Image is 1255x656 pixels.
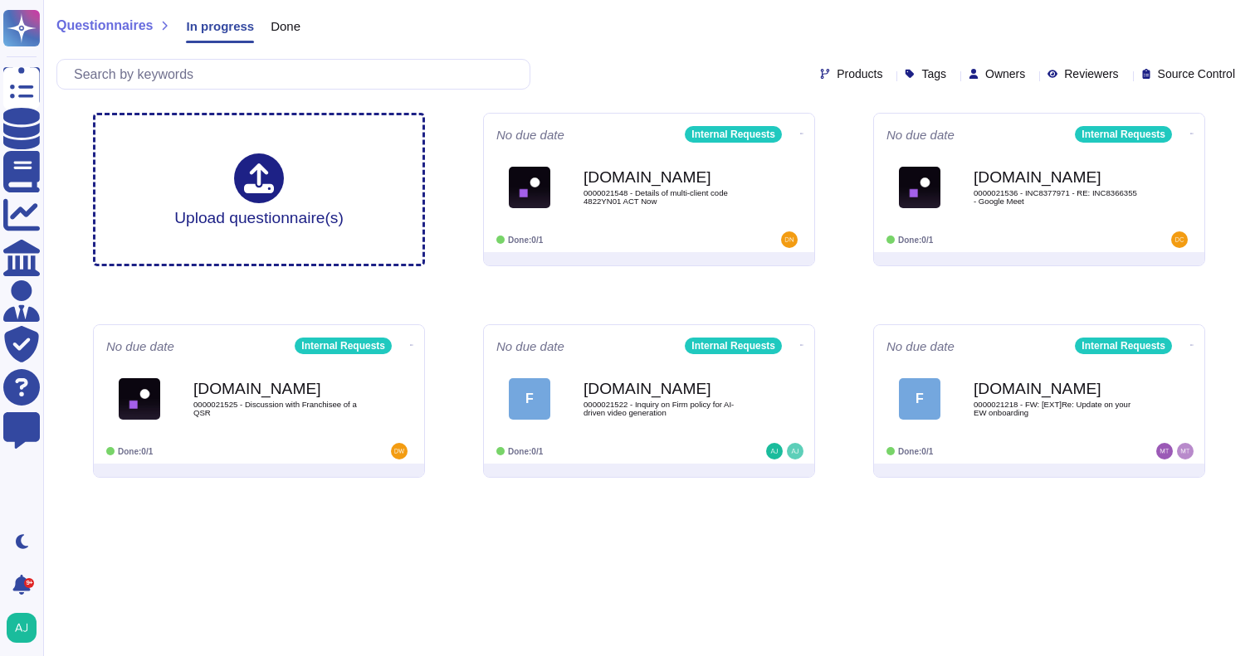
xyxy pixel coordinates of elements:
[119,378,160,420] img: Logo
[1156,443,1173,459] img: user
[391,443,408,459] img: user
[496,340,564,352] span: No due date
[186,20,254,32] span: In progress
[1171,231,1188,248] img: user
[974,401,1140,416] span: 0000021218 - FW: [EXT]Re: Update on your EW onboarding
[3,610,48,646] button: user
[508,236,543,245] span: Done: 0/1
[106,340,174,352] span: No due date
[7,613,37,643] img: user
[509,378,550,420] div: F
[781,231,798,248] img: user
[886,129,955,141] span: No due date
[193,381,359,396] b: [DOMAIN_NAME]
[509,167,550,208] img: Logo
[496,129,564,141] span: No due date
[1064,68,1118,80] span: Reviewers
[1177,443,1194,459] img: user
[584,381,750,396] b: [DOMAIN_NAME]
[508,447,543,456] span: Done: 0/1
[584,169,750,185] b: [DOMAIN_NAME]
[66,60,530,89] input: Search by keywords
[985,68,1025,80] span: Owners
[24,578,34,588] div: 9+
[787,443,803,459] img: user
[766,443,783,459] img: user
[1075,338,1172,354] div: Internal Requests
[837,68,882,80] span: Products
[271,20,300,32] span: Done
[898,447,933,456] span: Done: 0/1
[584,401,750,416] span: 0000021522 - Inquiry on Firm policy for AI-driven video generation
[584,189,750,205] span: 0000021548 - Details of multi-client code 4822YN01 ACT Now
[974,381,1140,396] b: [DOMAIN_NAME]
[295,338,392,354] div: Internal Requests
[886,340,955,352] span: No due date
[685,126,782,143] div: Internal Requests
[1075,126,1172,143] div: Internal Requests
[56,19,153,32] span: Questionnaires
[899,378,940,420] div: F
[118,447,153,456] span: Done: 0/1
[898,236,933,245] span: Done: 0/1
[193,401,359,416] span: 0000021525 - Discussion with Franchisee of a QSR
[899,167,940,208] img: Logo
[174,153,344,226] div: Upload questionnaire(s)
[685,338,782,354] div: Internal Requests
[1158,68,1235,80] span: Source Control
[974,189,1140,205] span: 0000021536 - INC8377971 - RE: INC8366355 - Google Meet
[974,169,1140,185] b: [DOMAIN_NAME]
[921,68,946,80] span: Tags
